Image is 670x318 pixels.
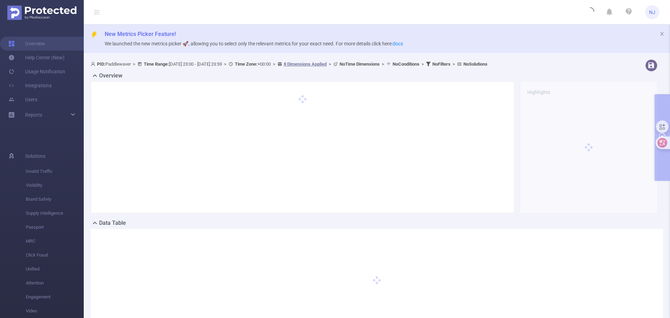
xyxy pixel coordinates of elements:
h2: Data Table [99,219,126,227]
i: icon: user [91,62,97,66]
i: icon: close [660,31,664,36]
i: icon: loading [586,7,594,17]
span: > [222,61,229,67]
span: Brand Safety [26,192,84,206]
span: Attention [26,276,84,290]
b: No Time Dimensions [340,61,380,67]
button: icon: close [660,30,664,38]
span: NJ [649,5,655,19]
b: Time Zone: [235,61,258,67]
a: Overview [8,37,45,51]
span: Unified [26,262,84,276]
img: Protected Media [7,6,76,20]
span: Paddlewaver [DATE] 23:00 - [DATE] 23:59 +00:00 [91,61,487,67]
a: docs [393,41,403,46]
span: Click Fraud [26,248,84,262]
span: Video [26,304,84,318]
span: > [419,61,426,67]
span: Reports [25,112,42,118]
b: No Solutions [463,61,487,67]
span: Supply Intelligence [26,206,84,220]
a: Reports [25,108,42,122]
span: New Metrics Picker Feature! [105,31,176,37]
h2: Overview [99,72,122,80]
span: > [327,61,333,67]
a: Usage Notification [8,65,65,79]
span: Invalid Traffic [26,164,84,178]
u: 8 Dimensions Applied [284,61,327,67]
span: > [451,61,457,67]
a: Users [8,93,37,106]
a: Integrations [8,79,52,93]
span: Engagement [26,290,84,304]
b: PID: [97,61,105,67]
b: No Filters [432,61,451,67]
span: > [271,61,277,67]
span: MRC [26,234,84,248]
span: We launched the new metrics picker 🚀, allowing you to select only the relevant metrics for your e... [105,41,403,46]
span: > [380,61,386,67]
span: Visibility [26,178,84,192]
span: Passport [26,220,84,234]
span: > [131,61,137,67]
b: No Conditions [393,61,419,67]
b: Time Range: [144,61,169,67]
a: Help Center (New) [8,51,65,65]
span: Solutions [25,149,45,163]
i: icon: thunderbolt [91,31,98,38]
